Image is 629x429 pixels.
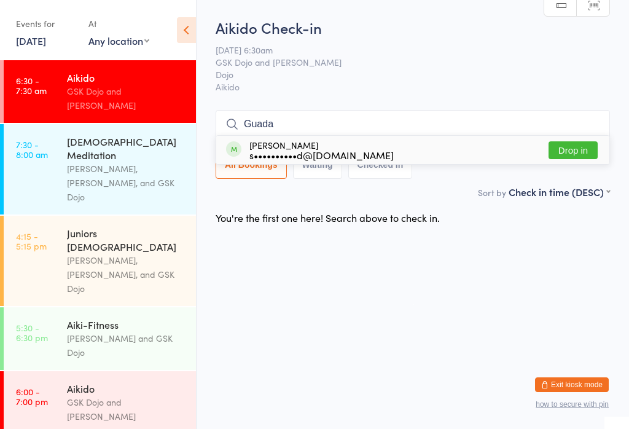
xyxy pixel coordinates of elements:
[216,211,440,224] div: You're the first one here! Search above to check in.
[67,318,186,331] div: Aiki-Fitness
[216,81,610,93] span: Aikido
[67,135,186,162] div: [DEMOGRAPHIC_DATA] Meditation
[4,124,196,214] a: 7:30 -8:00 am[DEMOGRAPHIC_DATA] Meditation[PERSON_NAME], [PERSON_NAME], and GSK Dojo
[16,140,48,159] time: 7:30 - 8:00 am
[67,162,186,204] div: [PERSON_NAME], [PERSON_NAME], and GSK Dojo
[249,140,394,160] div: [PERSON_NAME]
[67,71,186,84] div: Aikido
[16,387,48,406] time: 6:00 - 7:00 pm
[4,216,196,306] a: 4:15 -5:15 pmJuniors [DEMOGRAPHIC_DATA][PERSON_NAME], [PERSON_NAME], and GSK Dojo
[67,84,186,112] div: GSK Dojo and [PERSON_NAME]
[16,34,46,47] a: [DATE]
[216,110,610,138] input: Search
[16,76,47,95] time: 6:30 - 7:30 am
[216,44,591,56] span: [DATE] 6:30am
[478,186,506,199] label: Sort by
[4,307,196,370] a: 5:30 -6:30 pmAiki-Fitness[PERSON_NAME] and GSK Dojo
[16,14,76,34] div: Events for
[509,185,610,199] div: Check in time (DESC)
[67,253,186,296] div: [PERSON_NAME], [PERSON_NAME], and GSK Dojo
[249,150,394,160] div: s••••••••••d@[DOMAIN_NAME]
[535,377,609,392] button: Exit kiosk mode
[88,14,149,34] div: At
[16,323,48,342] time: 5:30 - 6:30 pm
[67,382,186,395] div: Aikido
[216,151,287,179] button: All Bookings
[216,17,610,37] h2: Aikido Check-in
[536,400,609,409] button: how to secure with pin
[348,151,413,179] button: Checked in
[67,226,186,253] div: Juniors [DEMOGRAPHIC_DATA]
[88,34,149,47] div: Any location
[67,395,186,423] div: GSK Dojo and [PERSON_NAME]
[549,141,598,159] button: Drop in
[16,231,47,251] time: 4:15 - 5:15 pm
[4,60,196,123] a: 6:30 -7:30 amAikidoGSK Dojo and [PERSON_NAME]
[67,331,186,360] div: [PERSON_NAME] and GSK Dojo
[216,68,591,81] span: Dojo
[293,151,342,179] button: Waiting
[216,56,591,68] span: GSK Dojo and [PERSON_NAME]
